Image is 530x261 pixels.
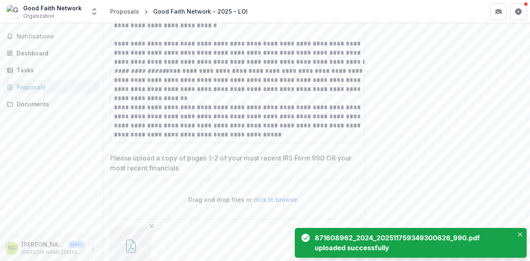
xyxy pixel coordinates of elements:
[17,83,93,91] div: Proposals
[17,49,93,57] div: Dashboard
[3,30,100,43] button: Notifications
[107,5,251,17] nav: breadcrumb
[3,46,100,60] a: Dashboard
[3,97,100,111] a: Documents
[8,245,15,251] div: Elizabeth Carr
[22,240,65,249] p: [PERSON_NAME]
[89,3,100,20] button: Open entity switcher
[490,3,507,20] button: Partners
[147,221,157,231] button: Remove File
[17,33,96,40] span: Notifications
[88,243,98,253] button: More
[68,241,85,248] p: User
[188,195,297,204] p: Drag and drop files or
[107,5,142,17] a: Proposals
[110,7,139,16] div: Proposals
[291,225,530,261] div: Notifications-bottom-right
[23,12,54,20] span: Organization
[3,80,100,94] a: Proposals
[515,230,525,239] button: Close
[23,4,82,12] div: Good Faith Network
[315,233,510,253] div: 871608962_2024_202511759349300626_990.pdf uploaded successfully
[22,249,85,256] p: [PERSON_NAME][EMAIL_ADDRESS][DOMAIN_NAME]
[3,63,100,77] a: Tasks
[153,7,248,16] div: Good Faith Network - 2025 - LOI
[510,3,527,20] button: Get Help
[17,66,93,74] div: Tasks
[253,196,297,203] span: click to browse
[17,100,93,108] div: Documents
[110,153,363,173] p: Please upload a copy of pages 1-2 of your most recent IRS Form 990 OR your most recent financials
[7,5,20,18] img: Good Faith Network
